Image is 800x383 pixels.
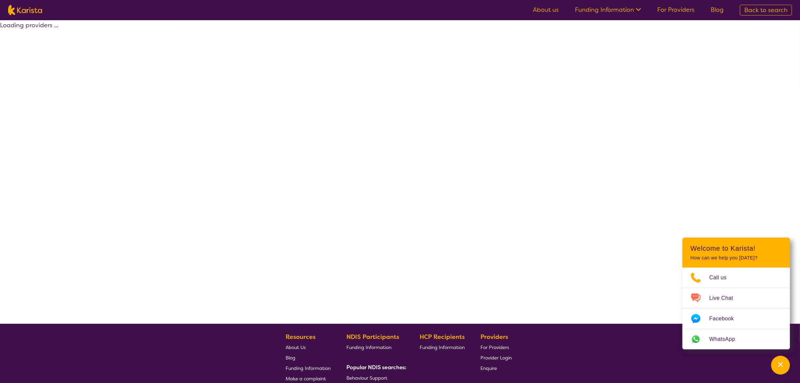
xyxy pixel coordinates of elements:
[690,244,782,252] h2: Welcome to Karista!
[480,342,512,352] a: For Providers
[682,238,790,349] div: Channel Menu
[575,6,641,14] a: Funding Information
[346,342,404,352] a: Funding Information
[533,6,559,14] a: About us
[286,344,306,350] span: About Us
[480,355,512,361] span: Provider Login
[480,344,509,350] span: For Providers
[771,356,790,375] button: Channel Menu
[744,6,788,14] span: Back to search
[690,255,782,261] p: How can we help you [DATE]?
[286,363,331,373] a: Funding Information
[286,333,315,341] b: Resources
[420,333,465,341] b: HCP Recipients
[286,352,331,363] a: Blog
[420,342,465,352] a: Funding Information
[711,6,724,14] a: Blog
[657,6,694,14] a: For Providers
[480,363,512,373] a: Enquire
[346,364,407,371] b: Popular NDIS searches:
[286,355,295,361] span: Blog
[286,365,331,371] span: Funding Information
[709,293,741,303] span: Live Chat
[480,352,512,363] a: Provider Login
[682,268,790,349] ul: Choose channel
[346,373,404,383] a: Behaviour Support
[8,5,42,15] img: Karista logo
[682,329,790,349] a: Web link opens in a new tab.
[346,344,391,350] span: Funding Information
[346,375,387,381] span: Behaviour Support
[709,273,735,283] span: Call us
[709,314,742,324] span: Facebook
[286,376,326,382] span: Make a complaint
[480,333,508,341] b: Providers
[420,344,465,350] span: Funding Information
[709,334,743,344] span: WhatsApp
[286,342,331,352] a: About Us
[480,365,497,371] span: Enquire
[740,5,792,15] a: Back to search
[346,333,399,341] b: NDIS Participants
